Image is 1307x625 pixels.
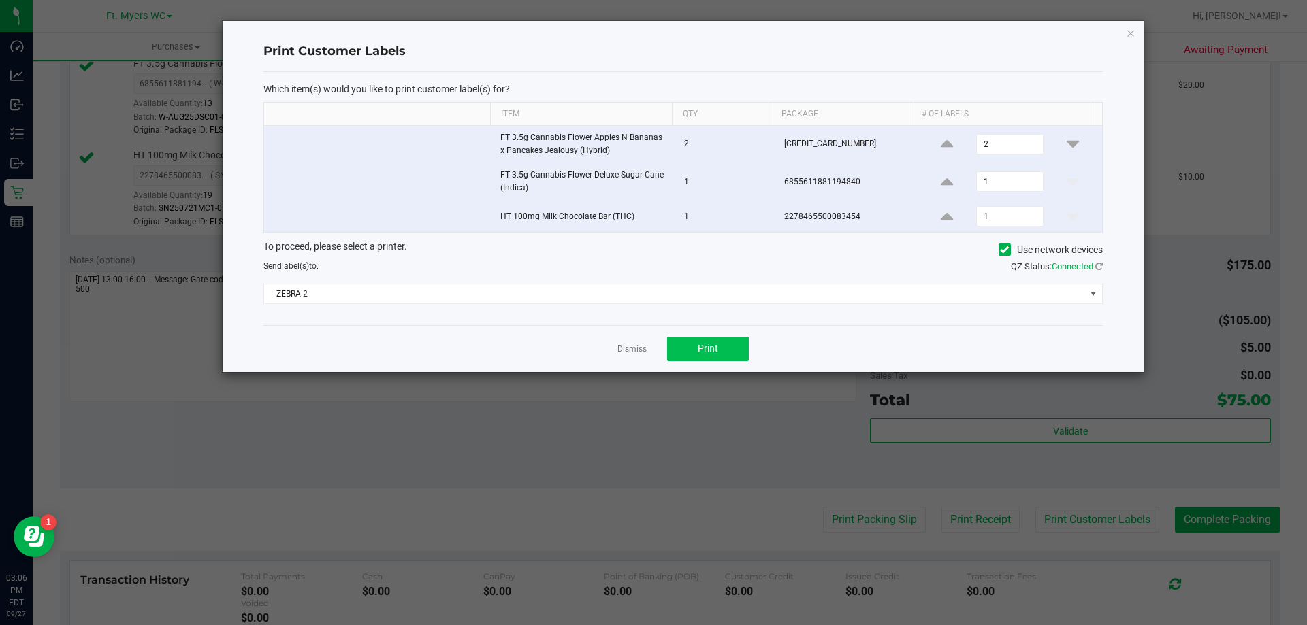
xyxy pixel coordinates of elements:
[263,261,319,271] span: Send to:
[264,284,1085,303] span: ZEBRA-2
[776,201,918,232] td: 2278465500083454
[771,103,911,126] th: Package
[263,83,1103,95] p: Which item(s) would you like to print customer label(s) for?
[492,163,676,201] td: FT 3.5g Cannabis Flower Deluxe Sugar Cane (Indica)
[492,126,676,163] td: FT 3.5g Cannabis Flower Apples N Bananas x Pancakes Jealousy (Hybrid)
[263,43,1103,61] h4: Print Customer Labels
[676,163,776,201] td: 1
[492,201,676,232] td: HT 100mg Milk Chocolate Bar (THC)
[911,103,1093,126] th: # of labels
[617,343,647,355] a: Dismiss
[776,126,918,163] td: [CREDIT_CARD_NUMBER]
[676,126,776,163] td: 2
[999,243,1103,257] label: Use network devices
[672,103,771,126] th: Qty
[282,261,309,271] span: label(s)
[253,239,1113,260] div: To proceed, please select a printer.
[1052,261,1093,271] span: Connected
[698,343,718,354] span: Print
[40,514,57,530] iframe: Resource center unread badge
[490,103,672,126] th: Item
[14,516,54,557] iframe: Resource center
[667,337,749,361] button: Print
[1011,261,1103,271] span: QZ Status:
[676,201,776,232] td: 1
[776,163,918,201] td: 6855611881194840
